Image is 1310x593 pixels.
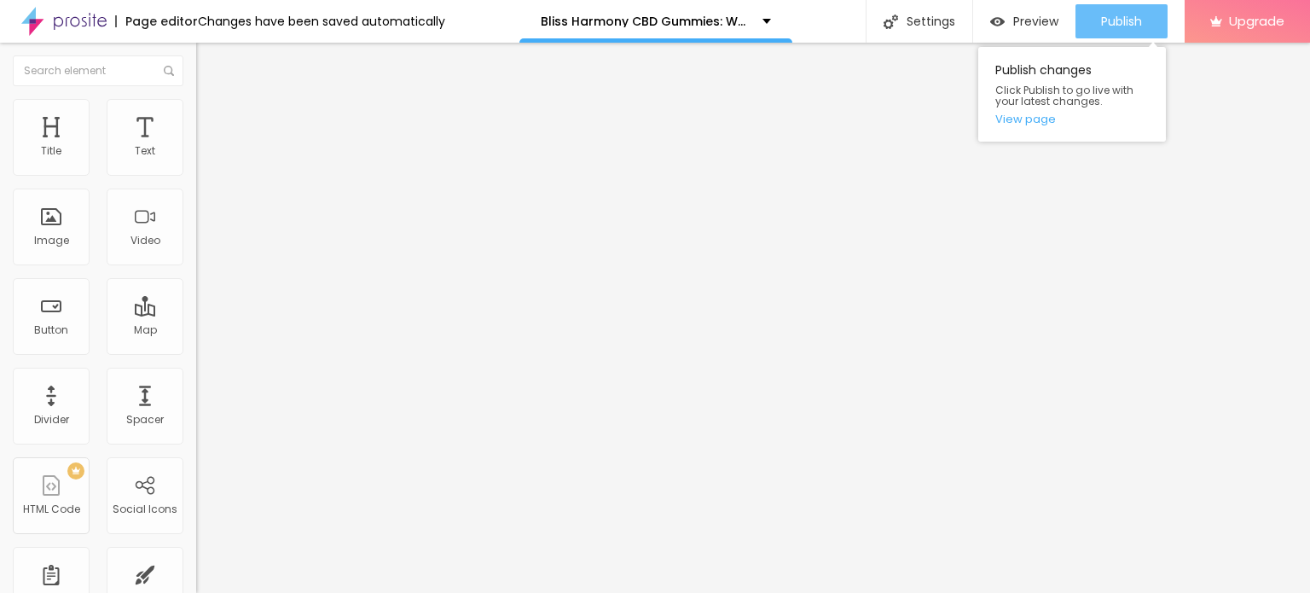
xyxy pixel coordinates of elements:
button: Publish [1075,4,1168,38]
input: Search element [13,55,183,86]
div: Social Icons [113,503,177,515]
div: HTML Code [23,503,80,515]
span: Click Publish to go live with your latest changes. [995,84,1149,107]
img: Icone [164,66,174,76]
div: Page editor [115,15,198,27]
div: Text [135,145,155,157]
span: Publish [1101,15,1142,28]
p: Bliss Harmony CBD Gummies: We Tested It for 90 Days — the Real Science Behind [541,15,750,27]
img: view-1.svg [990,15,1005,29]
div: Image [34,235,69,247]
div: Map [134,324,157,336]
img: Icone [884,15,898,29]
div: Spacer [126,414,164,426]
button: Preview [973,4,1075,38]
a: View page [995,113,1149,125]
div: Button [34,324,68,336]
div: Video [130,235,160,247]
div: Publish changes [978,47,1166,142]
div: Changes have been saved automatically [198,15,445,27]
span: Upgrade [1229,14,1284,28]
div: Title [41,145,61,157]
iframe: Editor [196,43,1310,593]
span: Preview [1013,15,1058,28]
div: Divider [34,414,69,426]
